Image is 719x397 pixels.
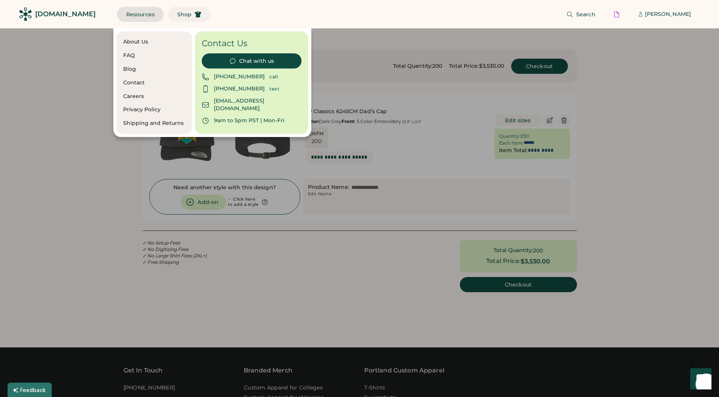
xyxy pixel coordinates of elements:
div: [PERSON_NAME] [645,11,691,18]
a: Shipping and Returns [123,120,185,127]
a: Blog [123,65,185,73]
div: 9am to 5pm PST | Mon-Fri [214,117,285,125]
span: Search [576,12,595,17]
button: Resources [117,7,164,22]
a: Careers [123,93,185,100]
div: text [269,86,302,92]
a: About Us [123,38,185,46]
div: call [269,74,302,80]
button: Search [557,7,605,22]
span: Shop [177,12,192,17]
a: Contact [123,79,185,87]
button: Chat with us [202,53,302,69]
div: [EMAIL_ADDRESS][DOMAIN_NAME] [214,97,302,112]
a: Privacy Policy [123,106,185,114]
div: [DOMAIN_NAME] [35,9,96,19]
div: [PHONE_NUMBER] [214,85,265,93]
button: Shop [168,7,210,22]
iframe: Front Chat [683,363,716,395]
div: [PHONE_NUMBER] [214,73,265,81]
img: Rendered Logo - Screens [19,8,32,21]
a: FAQ [123,52,185,59]
div: Contact Us [202,38,302,49]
